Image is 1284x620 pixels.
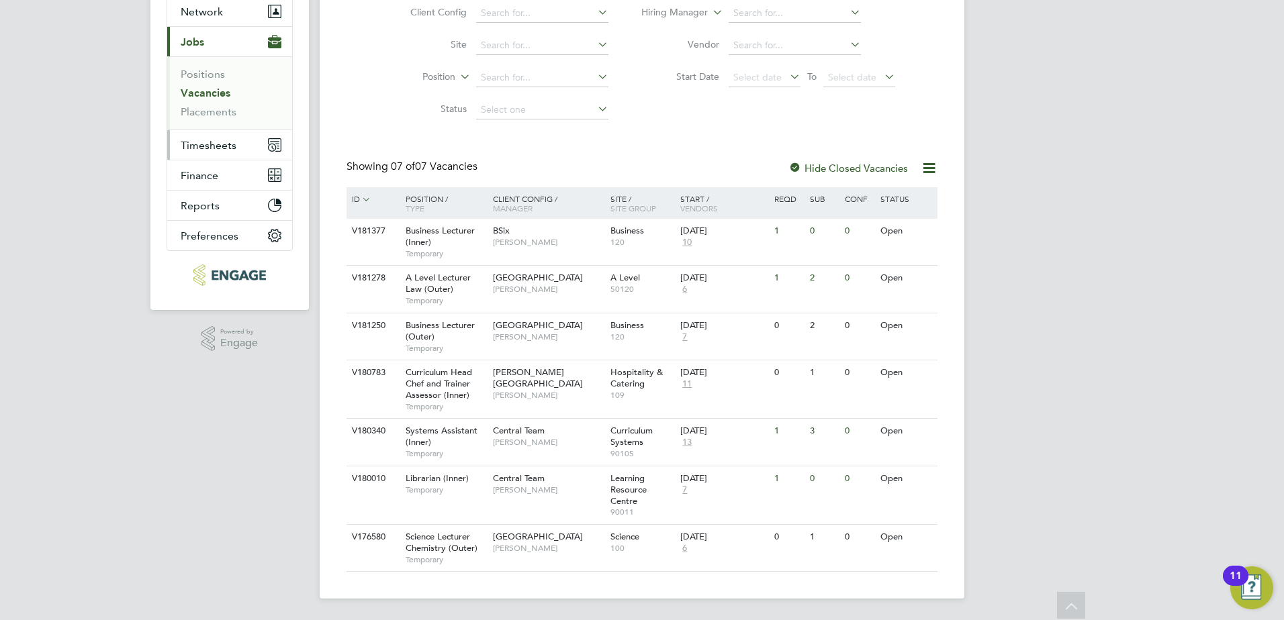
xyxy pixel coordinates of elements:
img: educationmattersgroup-logo-retina.png [193,264,265,286]
div: [DATE] [680,531,768,543]
span: Powered by [220,326,258,338]
span: [GEOGRAPHIC_DATA] [493,272,583,283]
span: 07 Vacancies [391,160,477,173]
button: Finance [167,160,292,190]
span: 13 [680,437,694,448]
div: [DATE] [680,473,768,484]
div: 0 [841,360,876,385]
span: 6 [680,284,689,295]
div: Open [877,419,935,444]
a: Vacancies [181,87,230,99]
div: Open [877,466,935,491]
div: Reqd [771,187,806,210]
span: Engage [220,338,258,349]
span: Business Lecturer (Outer) [406,319,475,342]
div: [DATE] [680,320,768,331]
label: Status [389,103,467,115]
div: Sub [807,187,841,210]
input: Search for... [729,36,861,55]
span: 120 [610,331,674,342]
div: V181250 [349,313,396,338]
span: Temporary [406,295,486,306]
span: Vendors [680,203,718,213]
button: Preferences [167,221,292,250]
span: Preferences [181,229,238,242]
span: Finance [181,169,218,182]
div: 1 [771,466,806,491]
input: Select one [476,101,608,119]
div: Open [877,219,935,244]
span: Temporary [406,401,486,412]
button: Timesheets [167,130,292,160]
div: 0 [841,466,876,491]
button: Reports [167,191,292,220]
div: Position / [396,187,490,219]
span: Temporary [406,554,486,565]
div: Jobs [167,56,292,130]
span: To [803,68,821,85]
div: [DATE] [680,367,768,378]
span: [PERSON_NAME] [493,484,604,495]
span: Site Group [610,203,656,213]
span: Network [181,5,223,18]
a: Positions [181,68,225,81]
span: 07 of [391,160,415,173]
span: Business [610,319,644,331]
div: 2 [807,313,841,338]
input: Search for... [476,68,608,87]
span: Select date [733,71,782,83]
span: Temporary [406,448,486,459]
span: Business [610,225,644,236]
div: 1 [771,266,806,291]
div: [DATE] [680,425,768,437]
span: Science [610,531,639,542]
span: 90105 [610,448,674,459]
div: 1 [807,525,841,550]
span: [GEOGRAPHIC_DATA] [493,319,583,331]
div: Conf [841,187,876,210]
label: Hiring Manager [631,6,708,19]
label: Site [389,38,467,50]
div: V180010 [349,466,396,491]
div: Open [877,313,935,338]
a: Go to home page [167,264,293,286]
span: [PERSON_NAME] [493,543,604,554]
div: Open [877,525,935,550]
div: 2 [807,266,841,291]
div: 3 [807,419,841,444]
input: Search for... [729,4,861,23]
div: 11 [1230,576,1242,593]
button: Jobs [167,27,292,56]
div: 1 [807,360,841,385]
span: [GEOGRAPHIC_DATA] [493,531,583,542]
span: Curriculum Systems [610,425,653,448]
div: 0 [807,466,841,491]
span: Central Team [493,425,545,436]
a: Placements [181,105,236,118]
div: 0 [771,313,806,338]
div: 0 [841,219,876,244]
div: 0 [841,313,876,338]
span: A Level Lecturer Law (Outer) [406,272,471,295]
div: 0 [841,419,876,444]
div: 1 [771,419,806,444]
span: Curriculum Head Chef and Trainer Assessor (Inner) [406,366,472,401]
span: [PERSON_NAME] [493,437,604,448]
span: 50120 [610,284,674,295]
span: Temporary [406,343,486,354]
span: BSix [493,225,510,236]
div: V176580 [349,525,396,550]
span: Science Lecturer Chemistry (Outer) [406,531,477,554]
input: Search for... [476,4,608,23]
span: Select date [828,71,876,83]
span: Reports [181,199,220,212]
span: 10 [680,237,694,248]
div: Open [877,360,935,385]
div: Open [877,266,935,291]
span: Temporary [406,484,486,495]
label: Client Config [389,6,467,18]
span: Hospitality & Catering [610,366,663,389]
span: Business Lecturer (Inner) [406,225,475,248]
span: A Level [610,272,640,283]
div: Showing [347,160,480,174]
